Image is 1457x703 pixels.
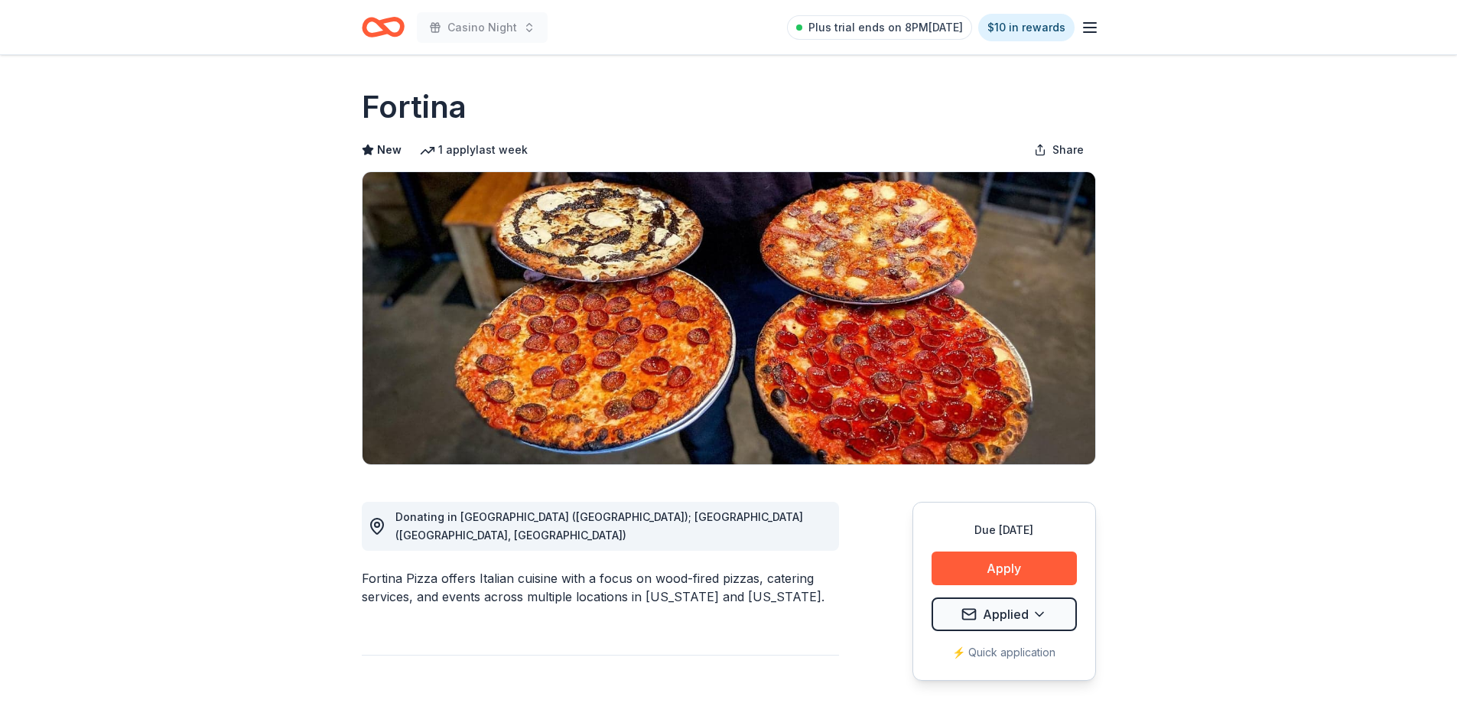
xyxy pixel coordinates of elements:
span: Applied [983,604,1029,624]
a: Plus trial ends on 8PM[DATE] [787,15,972,40]
span: Share [1052,141,1084,159]
span: Casino Night [447,18,517,37]
button: Apply [932,552,1077,585]
h1: Fortina [362,86,467,129]
div: Fortina Pizza offers Italian cuisine with a focus on wood-fired pizzas, catering services, and ev... [362,569,839,606]
span: Donating in [GEOGRAPHIC_DATA] ([GEOGRAPHIC_DATA]); [GEOGRAPHIC_DATA] ([GEOGRAPHIC_DATA], [GEOGRAP... [395,510,803,542]
button: Share [1022,135,1096,165]
span: New [377,141,402,159]
div: Due [DATE] [932,521,1077,539]
div: 1 apply last week [420,141,528,159]
a: $10 in rewards [978,14,1075,41]
div: ⚡️ Quick application [932,643,1077,662]
span: Plus trial ends on 8PM[DATE] [808,18,963,37]
img: Image for Fortina [363,172,1095,464]
a: Home [362,9,405,45]
button: Applied [932,597,1077,631]
button: Casino Night [417,12,548,43]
